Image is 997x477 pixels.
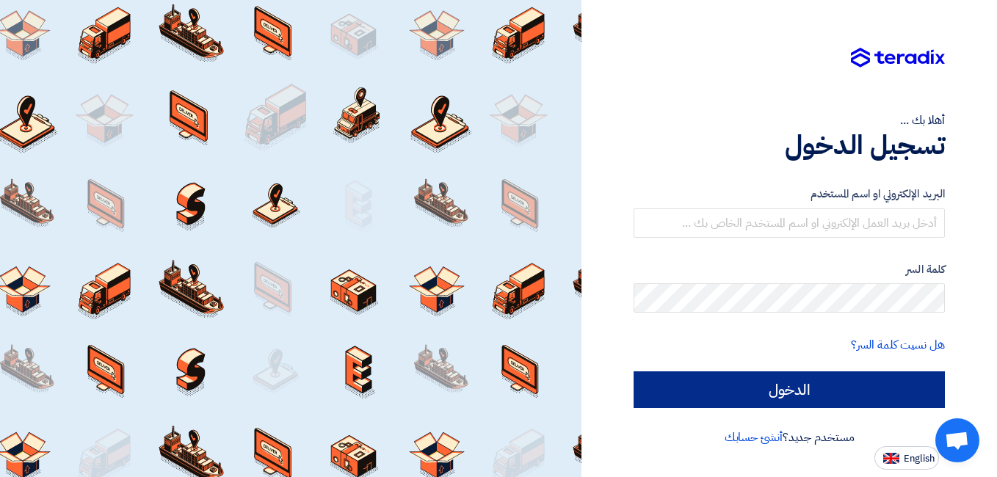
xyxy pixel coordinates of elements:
[634,112,945,129] div: أهلا بك ...
[904,454,935,464] span: English
[634,208,945,238] input: أدخل بريد العمل الإلكتروني او اسم المستخدم الخاص بك ...
[634,429,945,446] div: مستخدم جديد؟
[634,261,945,278] label: كلمة السر
[874,446,939,470] button: English
[883,453,899,464] img: en-US.png
[634,371,945,408] input: الدخول
[634,186,945,203] label: البريد الإلكتروني او اسم المستخدم
[634,129,945,161] h1: تسجيل الدخول
[851,336,945,354] a: هل نسيت كلمة السر؟
[725,429,783,446] a: أنشئ حسابك
[935,418,979,462] div: Open chat
[851,48,945,68] img: Teradix logo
